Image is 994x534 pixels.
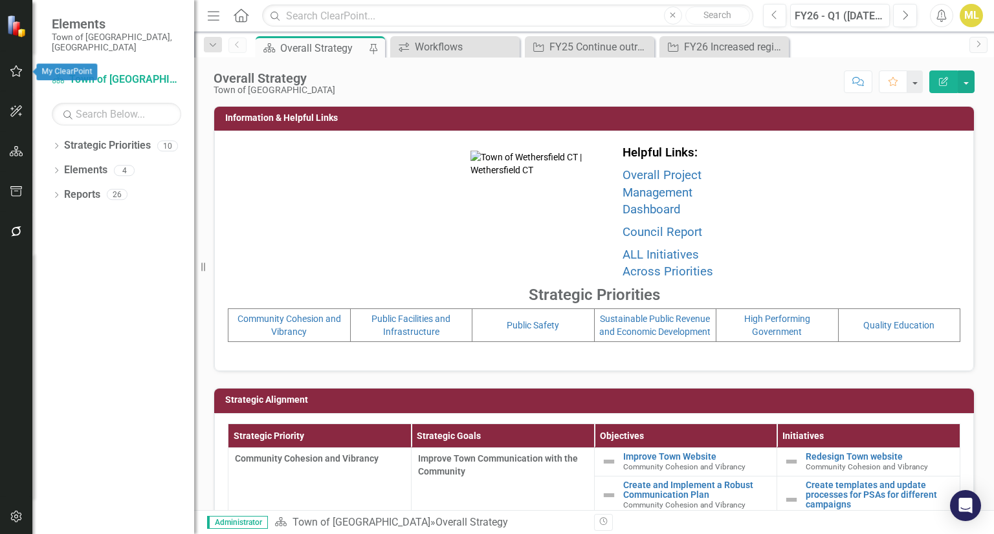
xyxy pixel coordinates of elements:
div: FY26 - Q1 ([DATE] - Sep) [795,8,885,24]
div: Overall Strategy [280,40,366,56]
span: Administrator [207,516,268,529]
div: Overall Strategy [436,516,508,528]
div: Town of [GEOGRAPHIC_DATA] [214,85,335,95]
a: ALL Initiatives Across Priorities [623,248,713,279]
a: Redesign Town website [806,452,953,462]
img: Town of Wethersfield CT | Wethersfield CT [470,151,594,274]
a: High Performing Government [744,314,810,337]
span: Community Cohesion and Vibrancy [235,453,379,464]
div: » [274,515,584,530]
h3: Information & Helpful Links [225,113,967,123]
img: Not Defined [601,487,617,503]
a: Improve Town Website [623,452,771,462]
div: Overall Strategy [214,71,335,85]
div: Open Intercom Messenger [950,490,981,521]
span: Community Cohesion and Vibrancy [623,462,745,471]
td: Double-Click to Edit Right Click for Context Menu [594,447,777,476]
a: Community Cohesion and Vibrancy [237,314,341,337]
a: Council Report [623,225,702,239]
strong: Helpful Links: [623,145,698,160]
button: Search [685,6,750,25]
div: FY25 Continue outreach and collaboration with local providers, organizations and residents to rea... [549,39,651,55]
a: Reports [64,187,100,202]
a: FY26 Increased regional collaborations with surrounding municipalities regarding emerging needs a... [663,39,786,55]
a: Public Safety [507,320,559,330]
div: 10 [157,140,178,151]
img: ClearPoint Strategy [6,15,29,37]
a: Workflows [393,39,516,55]
a: Overall Project Management Dashboard [623,168,701,217]
small: Town of [GEOGRAPHIC_DATA], [GEOGRAPHIC_DATA] [52,32,181,53]
button: FY26 - Q1 ([DATE] - Sep) [790,4,890,27]
div: Workflows [415,39,516,55]
span: Elements [52,16,181,32]
input: Search ClearPoint... [262,5,753,27]
img: Not Defined [784,492,799,507]
div: 26 [107,189,127,200]
img: Not Defined [601,454,617,469]
a: Public Facilities and Infrastructure [371,314,450,337]
div: 4 [114,165,135,176]
td: Double-Click to Edit Right Click for Context Menu [777,447,960,476]
a: Create and Implement a Robust Communication Plan [623,480,771,500]
a: Quality Education [863,320,934,330]
strong: Strategic Priorities [529,286,660,304]
span: Community Cohesion and Vibrancy [806,462,928,471]
a: Elements [64,163,107,178]
div: My ClearPoint [37,63,98,80]
button: ML [960,4,983,27]
a: Sustainable Public Revenue and Economic Development [599,314,711,337]
a: FY25 Continue outreach and collaboration with local providers, organizations and residents to rea... [528,39,651,55]
span: Community Cohesion and Vibrancy [623,500,745,509]
input: Search Below... [52,103,181,125]
div: FY26 Increased regional collaborations with surrounding municipalities regarding emerging needs a... [684,39,786,55]
span: Search [703,10,731,20]
a: Strategic Priorities [64,138,151,153]
a: Create templates and update processes for PSAs for different campaigns [806,480,953,510]
td: Double-Click to Edit Right Click for Context Menu [777,476,960,524]
h3: Strategic Alignment [225,395,967,405]
img: Not Defined [784,454,799,469]
span: Improve Town Communication with the Community [418,452,588,478]
a: Town of [GEOGRAPHIC_DATA] [52,72,181,87]
a: Town of [GEOGRAPHIC_DATA] [293,516,430,528]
